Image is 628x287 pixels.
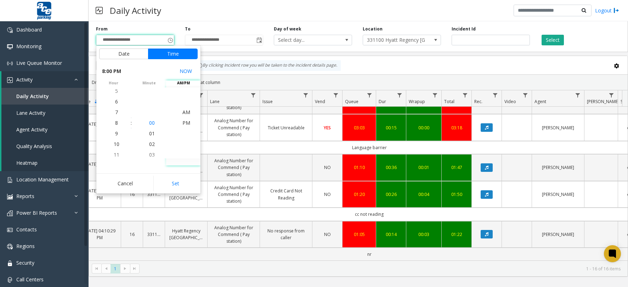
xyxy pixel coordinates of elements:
img: 'icon' [7,44,13,50]
button: Set [153,176,198,191]
label: Incident Id [452,26,476,32]
span: AM/PM [166,80,200,86]
span: Security [16,259,34,266]
a: 01:47 [446,164,467,171]
span: Location Management [16,176,69,183]
a: No response from caller [264,227,308,241]
span: 02 [149,141,155,147]
div: 01:20 [347,191,372,198]
a: Dur Filter Menu [395,90,404,100]
img: pageIcon [96,2,103,19]
a: Lane Filter Menu [249,90,258,100]
a: 16 [125,191,138,198]
span: [PERSON_NAME] [587,99,619,105]
a: 01:10 [347,164,372,171]
a: Queue Filter Menu [365,90,374,100]
span: 7 [115,109,118,116]
a: [DATE] 04:10:29 PM [83,227,117,241]
a: Activity [1,71,89,88]
label: Location [363,26,383,32]
img: 'icon' [7,260,13,266]
button: Select now [177,65,195,78]
a: 00:01 [411,164,437,171]
span: Total [444,99,454,105]
a: [PERSON_NAME] [536,191,580,198]
a: Total Filter Menu [460,90,470,100]
a: Analog Number for Commend ( Pay station) [212,224,255,245]
a: Issue Filter Menu [301,90,311,100]
span: 5 [115,88,118,94]
a: Analog Number for Commend ( Pay station) [212,157,255,178]
span: Agent Activity [16,126,47,133]
div: By clicking Incident row you will be taken to the incident details page. [193,60,341,71]
a: 00:36 [380,164,402,171]
a: Vend Filter Menu [331,90,341,100]
span: Lane Activity [16,109,45,116]
span: Power BI Reports [16,209,57,216]
a: 00:03 [411,231,437,238]
a: Credit Card Not Reading [264,187,308,201]
img: 'icon' [7,210,13,216]
span: 8 [115,119,118,126]
span: Monitoring [16,43,41,50]
a: 00:15 [380,124,402,131]
a: 00:00 [411,124,437,131]
a: Logout [595,7,619,14]
button: Select [542,35,564,45]
a: 01:50 [446,191,467,198]
span: Heatmap [16,159,38,166]
a: [PERSON_NAME] [536,164,580,171]
span: Select day... [274,35,336,45]
img: 'icon' [7,77,13,83]
span: 10 [114,141,119,147]
span: Daily Activity [16,93,49,100]
img: 'icon' [7,277,13,283]
span: Sortable [93,99,99,105]
a: NO [317,164,338,171]
span: Queue [345,99,358,105]
a: Location Filter Menu [196,90,206,100]
a: 01:05 [347,231,372,238]
span: Quality Analysis [16,143,52,150]
a: Agent Filter Menu [573,90,583,100]
kendo-pager-info: 1 - 16 of 16 items [144,266,621,272]
div: 00:14 [380,231,402,238]
span: Agent [534,99,546,105]
a: Heatmap [1,154,89,171]
span: Vend [315,99,325,105]
span: Issue [262,99,273,105]
a: [DATE] 04:15:58 PM [83,187,117,201]
span: NO [324,231,331,237]
span: Rec. [474,99,482,105]
a: Video Filter Menu [521,90,530,100]
span: Live Queue Monitor [16,60,62,66]
div: Drag a column header and drop it here to group by that column [89,76,628,89]
img: 'icon' [7,227,13,233]
a: Analog Number for Commend ( Pay station) [212,184,255,205]
a: Agent Activity [1,121,89,138]
span: 03 [149,151,155,158]
a: Quality Analysis [1,138,89,154]
img: 'icon' [7,61,13,66]
span: YES [324,125,331,131]
button: Date tab [99,49,148,59]
a: Analog Number for Commend ( Pay station) [212,117,255,138]
a: Hyatt Regency [GEOGRAPHIC_DATA] [169,187,203,201]
span: Activity [16,76,33,83]
span: NO [324,164,331,170]
button: Cancel [99,176,151,191]
a: 00:26 [380,191,402,198]
span: hour [96,80,131,86]
img: 'icon' [7,244,13,249]
span: PM [182,119,190,126]
span: Call Centers [16,276,44,283]
span: 11 [114,151,119,158]
img: logout [613,7,619,14]
img: 'icon' [7,27,13,33]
